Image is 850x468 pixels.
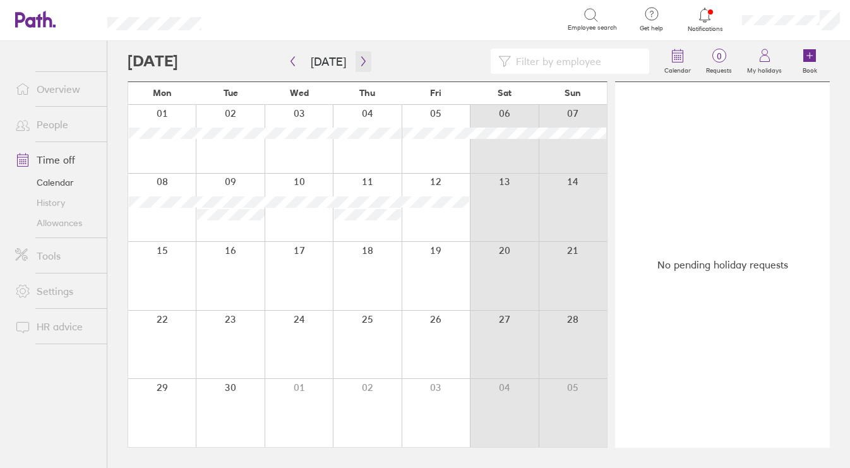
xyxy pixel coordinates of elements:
[698,51,739,61] span: 0
[789,41,830,81] a: Book
[685,6,726,33] a: Notifications
[224,88,238,98] span: Tue
[359,88,375,98] span: Thu
[498,88,512,98] span: Sat
[698,63,739,75] label: Requests
[5,193,107,213] a: History
[5,279,107,304] a: Settings
[5,76,107,102] a: Overview
[657,41,698,81] a: Calendar
[290,88,309,98] span: Wed
[301,51,356,72] button: [DATE]
[5,147,107,172] a: Time off
[5,213,107,233] a: Allowances
[236,13,268,25] div: Search
[615,82,830,448] div: No pending holiday requests
[739,63,789,75] label: My holidays
[568,24,617,32] span: Employee search
[5,314,107,339] a: HR advice
[5,172,107,193] a: Calendar
[430,88,441,98] span: Fri
[5,112,107,137] a: People
[698,41,739,81] a: 0Requests
[511,49,642,73] input: Filter by employee
[739,41,789,81] a: My holidays
[657,63,698,75] label: Calendar
[795,63,825,75] label: Book
[685,25,726,33] span: Notifications
[5,243,107,268] a: Tools
[153,88,172,98] span: Mon
[565,88,581,98] span: Sun
[631,25,672,32] span: Get help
